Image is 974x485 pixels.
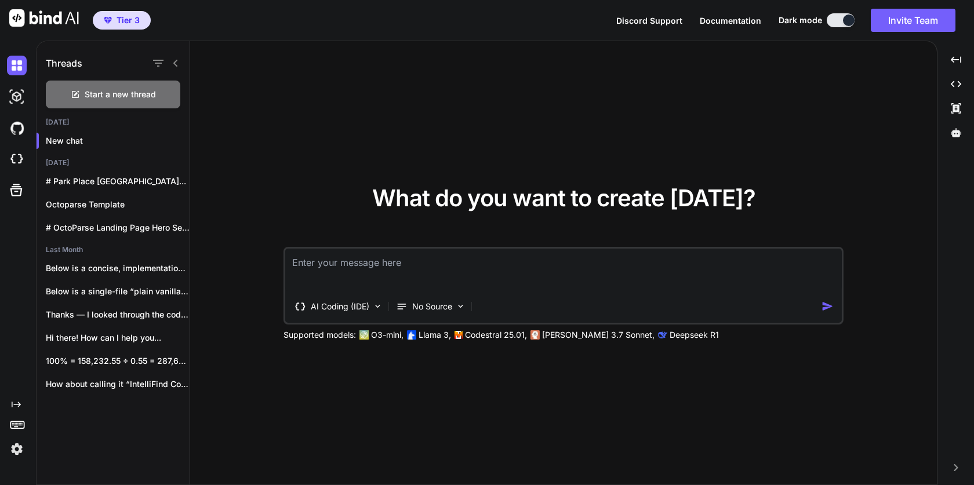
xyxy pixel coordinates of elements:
[419,329,451,341] p: Llama 3,
[37,245,190,254] h2: Last Month
[85,89,156,100] span: Start a new thread
[117,14,140,26] span: Tier 3
[93,11,151,30] button: premiumTier 3
[616,16,682,25] span: Discord Support
[46,199,190,210] p: Octoparse Template
[7,118,27,138] img: githubDark
[371,329,404,341] p: O3-mini,
[407,330,416,340] img: Llama2
[7,439,27,459] img: settings
[7,56,27,75] img: darkChat
[37,158,190,167] h2: [DATE]
[284,329,356,341] p: Supported models:
[658,330,667,340] img: claude
[46,176,190,187] p: # Park Place [GEOGRAPHIC_DATA]...
[700,16,761,25] span: Documentation
[465,329,527,341] p: Codestral 25.01,
[46,309,190,320] p: Thanks — I looked through the code...
[700,14,761,27] button: Documentation
[822,300,834,312] img: icon
[542,329,655,341] p: [PERSON_NAME] 3.7 Sonnet,
[311,301,369,312] p: AI Coding (IDE)
[46,262,190,274] p: Below is a concise, implementation-ready requirements-spec that...
[104,17,112,24] img: premium
[46,56,82,70] h1: Threads
[7,87,27,107] img: darkAi-studio
[9,9,79,27] img: Bind AI
[46,222,190,234] p: # OctoParse Landing Page Hero Section (HTML/CSS)...
[37,118,190,127] h2: [DATE]
[7,149,27,169] img: cloudideIcon
[46,332,190,344] p: Hi there! How can I help you...
[530,330,540,340] img: claude
[871,9,955,32] button: Invite Team
[46,286,190,297] p: Below is a single-file “plain vanilla” HTML...
[46,135,190,147] p: New chat
[670,329,719,341] p: Deepseek R1
[372,184,755,212] span: What do you want to create [DATE]?
[373,301,383,311] img: Pick Tools
[46,378,190,390] p: How about calling it “IntelliFind Contacts”?
[779,14,822,26] span: Dark mode
[455,331,463,339] img: Mistral-AI
[616,14,682,27] button: Discord Support
[46,355,190,367] p: 100% = 158,232.55 ÷ 0.55 = 287,695.5454......
[359,330,369,340] img: GPT-4
[412,301,452,312] p: No Source
[456,301,466,311] img: Pick Models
